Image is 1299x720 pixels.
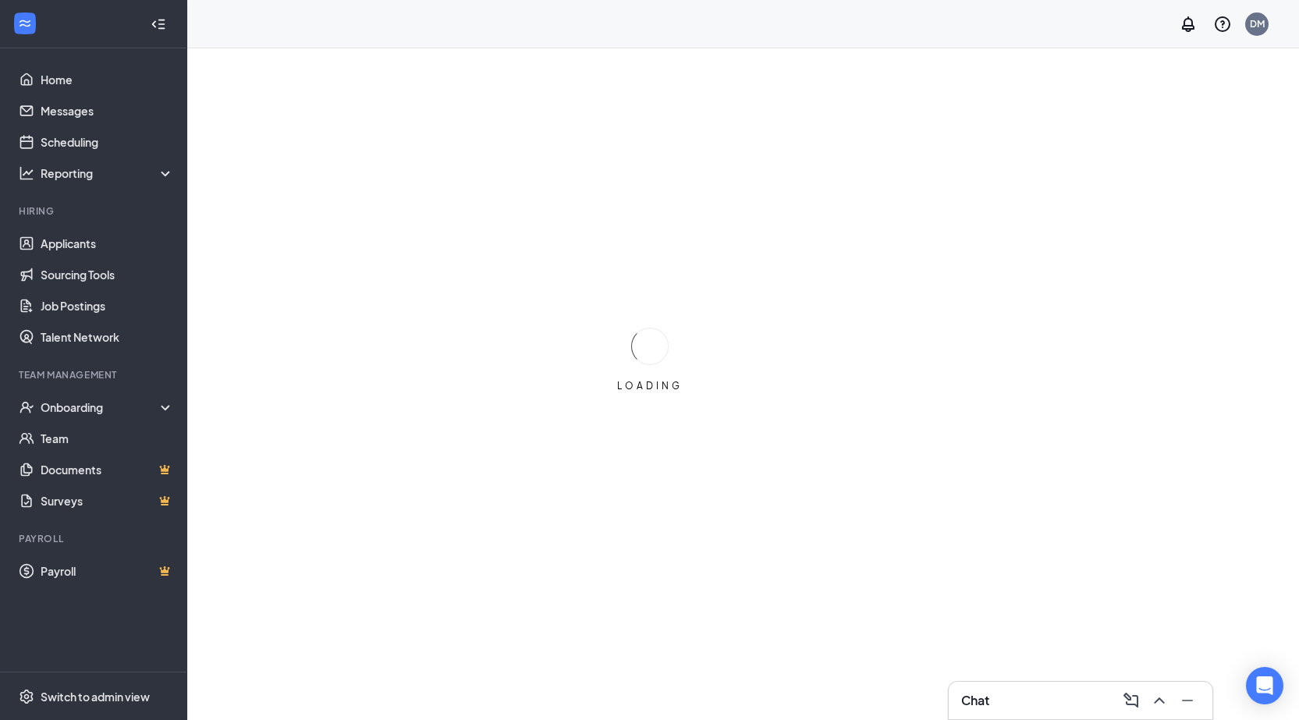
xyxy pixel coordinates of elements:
h3: Chat [961,692,989,709]
svg: QuestionInfo [1213,15,1232,34]
a: Job Postings [41,290,174,321]
a: Talent Network [41,321,174,353]
button: ChevronUp [1147,688,1172,713]
a: Home [41,64,174,95]
a: SurveysCrown [41,485,174,516]
a: Applicants [41,228,174,259]
a: Sourcing Tools [41,259,174,290]
a: DocumentsCrown [41,454,174,485]
div: LOADING [611,379,689,392]
svg: UserCheck [19,399,34,415]
a: PayrollCrown [41,555,174,587]
a: Messages [41,95,174,126]
div: Switch to admin view [41,689,150,704]
svg: Settings [19,689,34,704]
svg: Notifications [1179,15,1198,34]
button: Minimize [1175,688,1200,713]
svg: WorkstreamLogo [17,16,33,31]
svg: Collapse [151,16,166,32]
div: DM [1250,17,1265,30]
div: Hiring [19,204,171,218]
div: Onboarding [41,399,161,415]
div: Payroll [19,532,171,545]
div: Team Management [19,368,171,381]
div: Open Intercom Messenger [1246,667,1283,704]
svg: Minimize [1178,691,1197,710]
svg: Analysis [19,165,34,181]
a: Team [41,423,174,454]
div: Reporting [41,165,175,181]
button: ComposeMessage [1119,688,1144,713]
a: Scheduling [41,126,174,158]
svg: ChevronUp [1150,691,1169,710]
svg: ComposeMessage [1122,691,1141,710]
